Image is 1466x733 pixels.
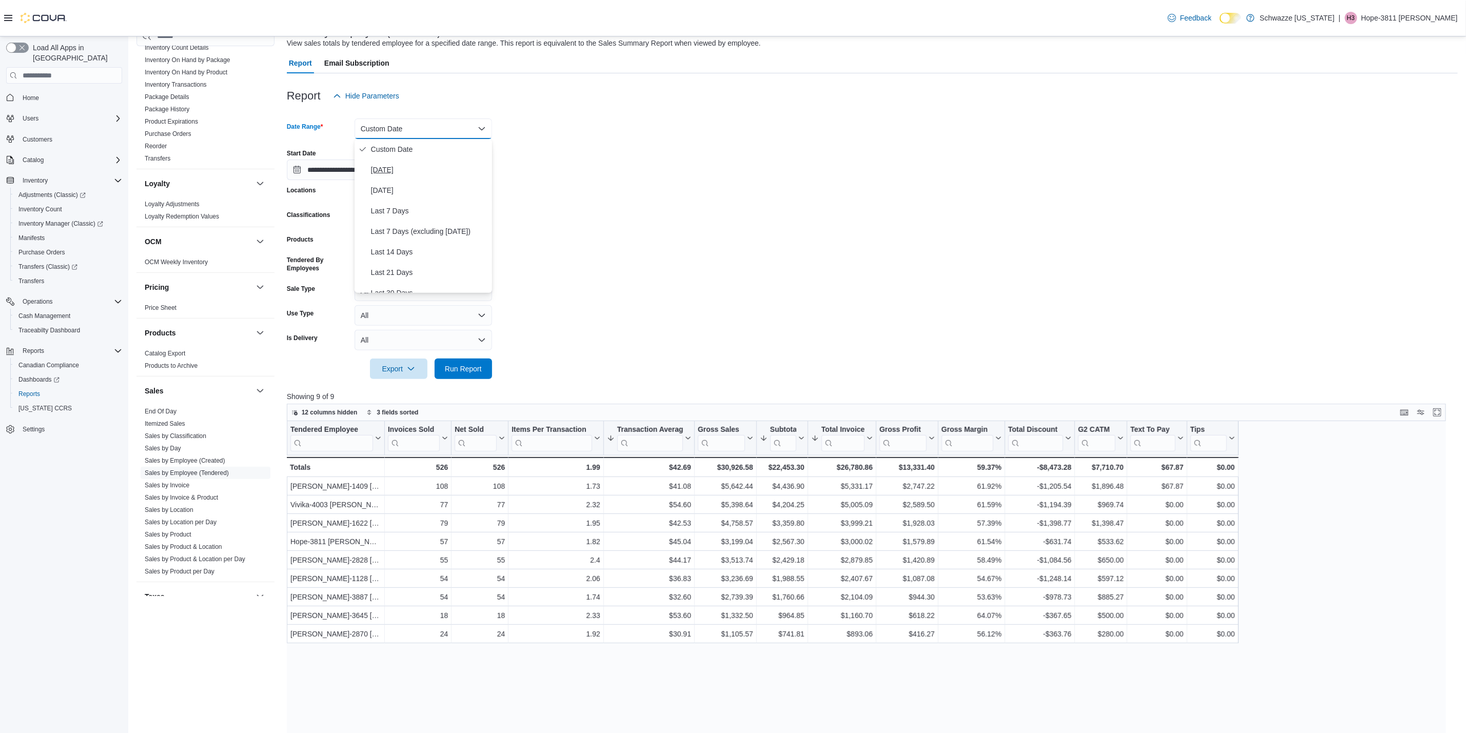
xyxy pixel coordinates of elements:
span: Inventory Count Details [145,44,209,52]
div: Net Sold [455,425,497,435]
div: $4,204.25 [760,499,805,511]
a: [US_STATE] CCRS [14,402,76,414]
div: Gross Margin [942,425,993,451]
span: Users [23,114,38,123]
button: Catalog [18,154,48,166]
span: Reorder [145,142,167,150]
button: Run Report [435,359,492,379]
a: Cash Management [14,310,74,322]
span: Reports [23,347,44,355]
button: Items Per Transaction [512,425,600,451]
div: $2,589.50 [879,499,935,511]
a: Feedback [1164,8,1216,28]
div: Total Invoiced [822,425,865,451]
button: Home [2,90,126,105]
div: Gross Margin [942,425,993,435]
a: OCM Weekly Inventory [145,259,208,266]
div: 526 [388,461,448,473]
span: Transfers (Classic) [18,263,77,271]
span: Dashboards [14,373,122,386]
span: Adjustments (Classic) [14,189,122,201]
span: Cash Management [14,310,122,322]
button: Keyboard shortcuts [1398,406,1411,419]
button: Sales [145,386,252,396]
img: Cova [21,13,67,23]
button: Hide Parameters [329,86,403,106]
a: Product Expirations [145,118,198,125]
div: $2,747.22 [879,481,935,493]
button: Text To Pay [1130,425,1184,451]
label: Use Type [287,309,314,318]
button: Loyalty [145,179,252,189]
div: 2.32 [512,499,600,511]
div: $5,331.17 [811,481,873,493]
div: Total Discount [1008,425,1063,451]
span: Last 7 Days (excluding [DATE]) [371,225,488,237]
span: Purchase Orders [145,130,191,138]
div: 1.99 [512,461,600,473]
a: Itemized Sales [145,420,185,427]
a: Sales by Employee (Tendered) [145,469,229,477]
div: Net Sold [455,425,497,451]
label: Locations [287,186,316,194]
span: Custom Date [371,143,488,155]
button: Export [370,359,427,379]
div: 61.59% [942,499,1002,511]
button: Customers [2,132,126,147]
div: G2 CATM [1078,425,1116,435]
div: $0.00 [1130,499,1184,511]
div: 77 [388,499,448,511]
span: Transfers (Classic) [14,261,122,273]
a: Transfers (Classic) [10,260,126,274]
span: Load All Apps in [GEOGRAPHIC_DATA] [29,43,122,63]
button: Loyalty [254,177,266,190]
a: Sales by Invoice & Product [145,494,218,501]
a: Sales by Product [145,531,191,538]
h3: Taxes [145,591,165,602]
span: Manifests [14,232,122,244]
span: Product Expirations [145,117,198,126]
span: Feedback [1180,13,1211,23]
a: Customers [18,133,56,146]
div: Gross Profit [879,425,927,435]
div: Sales [136,405,275,582]
a: Sales by Product & Location per Day [145,556,245,563]
span: Cash Management [18,312,70,320]
span: Home [23,94,39,102]
h3: Products [145,328,176,338]
h3: Loyalty [145,179,170,189]
div: OCM [136,256,275,272]
div: 77 [455,499,505,511]
div: Items Per Transaction [512,425,592,435]
div: 108 [455,481,505,493]
a: Price Sheet [145,304,177,311]
div: [PERSON_NAME]-1622 [PERSON_NAME] [290,518,381,530]
span: 12 columns hidden [302,408,358,417]
div: Transaction Average [617,425,682,435]
button: Transaction Average [607,425,691,451]
a: Adjustments (Classic) [14,189,90,201]
button: Pricing [145,282,252,292]
span: End Of Day [145,407,177,415]
button: Tendered Employee [290,425,381,451]
div: Tendered Employee [290,425,373,435]
div: $13,331.40 [879,461,935,473]
span: H3 [1347,12,1355,24]
a: Sales by Employee (Created) [145,457,225,464]
button: Inventory Count [10,202,126,216]
span: Purchase Orders [18,248,65,256]
span: Sales by Invoice & Product [145,493,218,502]
p: Hope-3811 [PERSON_NAME] [1361,12,1458,24]
span: Purchase Orders [14,246,122,259]
div: 59.37% [942,461,1002,473]
span: Sales by Day [145,444,181,452]
span: Sales by Location [145,506,193,514]
div: $26,780.86 [811,461,873,473]
button: Cash Management [10,309,126,323]
h3: Report [287,90,321,102]
div: -$8,473.28 [1008,461,1071,473]
span: Loyalty Adjustments [145,200,200,208]
span: Operations [23,298,53,306]
h3: Sales [145,386,164,396]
